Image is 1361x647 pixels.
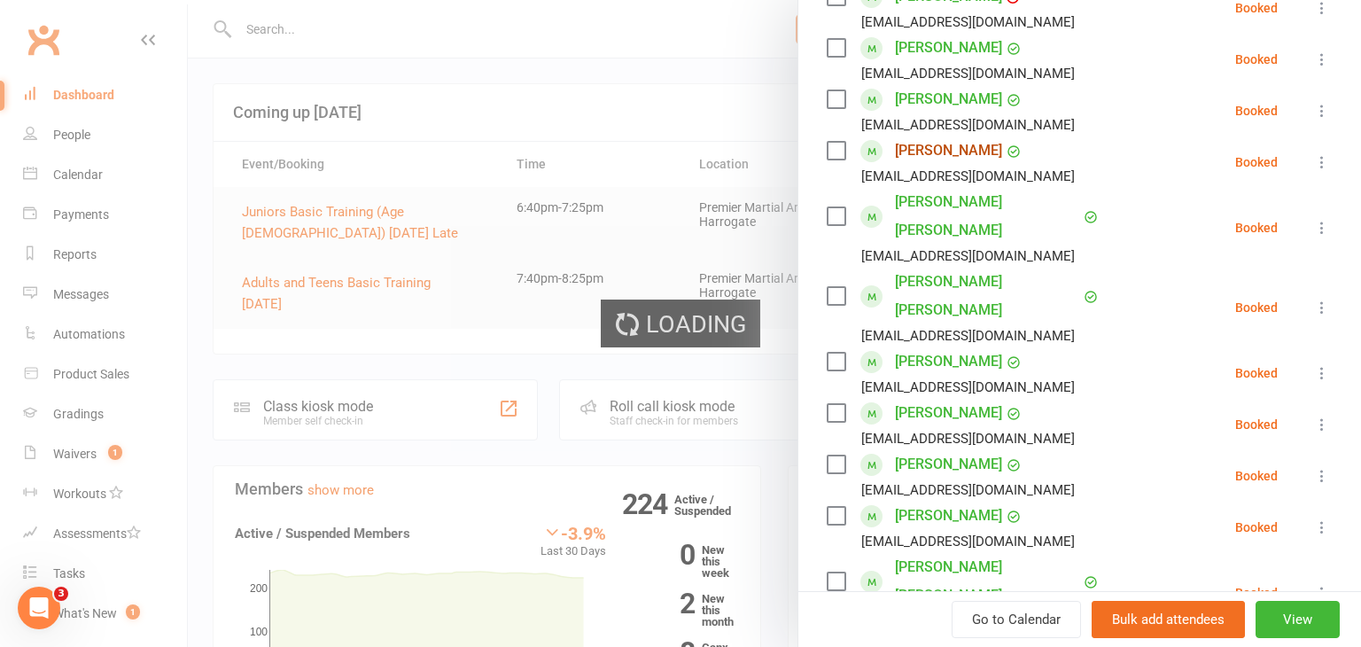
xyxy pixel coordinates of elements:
a: [PERSON_NAME] [PERSON_NAME] [895,188,1079,245]
div: Booked [1235,156,1278,168]
a: [PERSON_NAME] [895,136,1002,165]
a: [PERSON_NAME] [895,85,1002,113]
button: View [1256,601,1340,638]
div: [EMAIL_ADDRESS][DOMAIN_NAME] [861,530,1075,553]
div: Booked [1235,2,1278,14]
div: [EMAIL_ADDRESS][DOMAIN_NAME] [861,245,1075,268]
div: [EMAIL_ADDRESS][DOMAIN_NAME] [861,11,1075,34]
div: Booked [1235,301,1278,314]
div: Booked [1235,418,1278,431]
div: [EMAIL_ADDRESS][DOMAIN_NAME] [861,62,1075,85]
a: [PERSON_NAME] [895,347,1002,376]
span: 3 [54,587,68,601]
div: [EMAIL_ADDRESS][DOMAIN_NAME] [861,324,1075,347]
div: [EMAIL_ADDRESS][DOMAIN_NAME] [861,376,1075,399]
a: [PERSON_NAME] [PERSON_NAME] [895,268,1079,324]
div: Booked [1235,470,1278,482]
a: Go to Calendar [952,601,1081,638]
div: [EMAIL_ADDRESS][DOMAIN_NAME] [861,479,1075,502]
div: Booked [1235,587,1278,599]
div: Booked [1235,367,1278,379]
div: [EMAIL_ADDRESS][DOMAIN_NAME] [861,427,1075,450]
a: [PERSON_NAME] [895,399,1002,427]
a: [PERSON_NAME] [895,34,1002,62]
button: Bulk add attendees [1092,601,1245,638]
a: [PERSON_NAME] [PERSON_NAME] [895,553,1079,610]
iframe: Intercom live chat [18,587,60,629]
div: Booked [1235,521,1278,534]
a: [PERSON_NAME] [895,450,1002,479]
div: Booked [1235,53,1278,66]
div: Booked [1235,105,1278,117]
div: [EMAIL_ADDRESS][DOMAIN_NAME] [861,165,1075,188]
a: [PERSON_NAME] [895,502,1002,530]
div: Booked [1235,222,1278,234]
div: [EMAIL_ADDRESS][DOMAIN_NAME] [861,113,1075,136]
